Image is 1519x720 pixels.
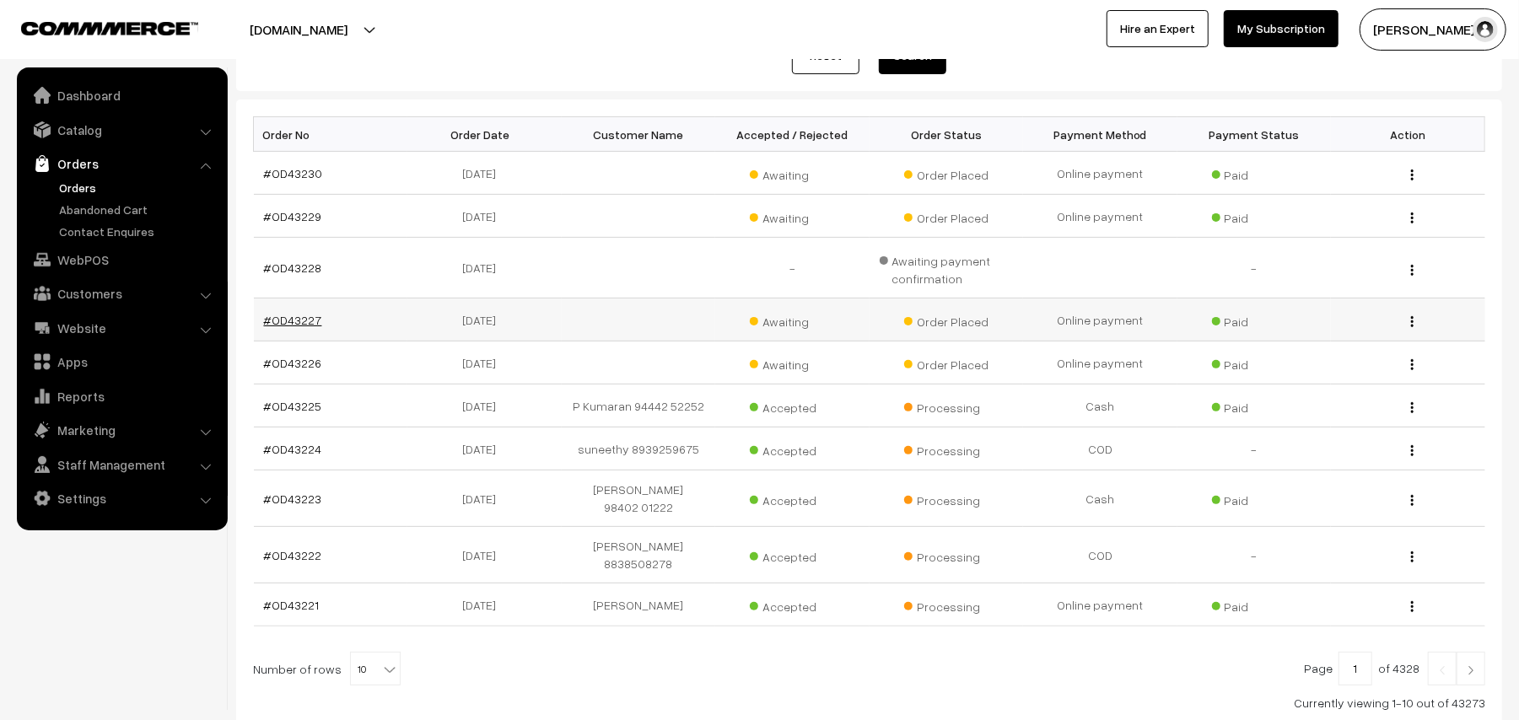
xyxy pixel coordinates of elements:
a: #OD43224 [264,442,322,456]
span: Awaiting [750,205,834,227]
td: suneethy 8939259675 [562,427,716,470]
img: Right [1463,665,1479,675]
span: Paid [1212,352,1296,373]
span: Accepted [750,395,834,416]
span: Processing [904,438,988,459]
span: Awaiting payment confirmation [880,248,1014,287]
td: Online payment [1023,195,1177,238]
a: Staff Management [21,449,222,480]
span: Order Placed [904,352,988,373]
span: Order Placed [904,162,988,184]
span: Processing [904,487,988,509]
span: Awaiting [750,162,834,184]
a: Marketing [21,415,222,445]
td: Online payment [1023,152,1177,195]
td: [DATE] [407,341,562,384]
a: #OD43228 [264,261,322,275]
th: Payment Method [1023,117,1177,152]
img: Menu [1411,169,1414,180]
a: Orders [55,179,222,196]
td: COD [1023,527,1177,583]
td: - [1177,427,1332,470]
span: Processing [904,594,988,615]
span: Accepted [750,487,834,509]
a: WebPOS [21,244,222,275]
a: #OD43229 [264,209,322,223]
span: 10 [351,653,400,686]
td: [DATE] [407,384,562,427]
span: 10 [350,652,401,685]
td: - [1177,238,1332,298]
a: Catalog [21,115,222,145]
a: #OD43221 [264,598,320,612]
a: Dashboard [21,80,222,110]
span: Paid [1212,162,1296,184]
a: COMMMERCE [21,17,169,37]
button: [DOMAIN_NAME] [191,8,407,51]
a: Customers [21,278,222,309]
img: Menu [1411,316,1414,327]
td: - [715,238,870,298]
th: Action [1331,117,1485,152]
th: Customer Name [562,117,716,152]
button: [PERSON_NAME] s… [1360,8,1506,51]
a: Hire an Expert [1107,10,1209,47]
img: Menu [1411,359,1414,370]
a: Contact Enquires [55,223,222,240]
a: #OD43230 [264,166,323,180]
img: Left [1435,665,1450,675]
span: Page [1304,661,1333,675]
span: Paid [1212,309,1296,330]
a: Reports [21,381,222,411]
td: [DATE] [407,152,562,195]
a: Orders [21,148,222,179]
span: Accepted [750,544,834,566]
span: Order Placed [904,205,988,227]
span: Accepted [750,594,834,615]
td: Cash [1023,384,1177,427]
img: user [1473,17,1498,42]
td: [DATE] [407,195,562,238]
span: Order Placed [904,309,988,330]
a: Settings [21,483,222,513]
th: Order Status [870,117,1024,152]
td: - [1177,527,1332,583]
div: Currently viewing 1-10 out of 43273 [253,694,1485,712]
span: Processing [904,544,988,566]
th: Order No [254,117,408,152]
span: Awaiting [750,352,834,373]
img: Menu [1411,551,1414,562]
span: of 4328 [1378,661,1419,675]
td: [DATE] [407,298,562,341]
td: Online payment [1023,583,1177,626]
img: Menu [1411,601,1414,612]
a: #OD43222 [264,548,322,562]
img: Menu [1411,212,1414,223]
td: Cash [1023,470,1177,527]
td: [DATE] [407,470,562,527]
td: [PERSON_NAME] 8838508278 [562,527,716,583]
span: Paid [1212,594,1296,615]
a: #OD43227 [264,313,322,327]
a: #OD43226 [264,356,322,370]
span: Number of rows [253,660,342,678]
td: Online payment [1023,298,1177,341]
td: [DATE] [407,427,562,470]
img: Menu [1411,445,1414,456]
td: [DATE] [407,238,562,298]
a: My Subscription [1224,10,1339,47]
td: P Kumaran 94442 52252 [562,384,716,427]
th: Order Date [407,117,562,152]
img: Menu [1411,402,1414,413]
a: Website [21,313,222,343]
td: [DATE] [407,583,562,626]
span: Accepted [750,438,834,459]
td: [DATE] [407,527,562,583]
td: [PERSON_NAME] 98402 01222 [562,470,716,527]
td: Online payment [1023,341,1177,384]
img: Menu [1411,265,1414,276]
a: #OD43225 [264,399,322,413]
span: Paid [1212,395,1296,416]
img: COMMMERCE [21,22,198,35]
span: Processing [904,395,988,416]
